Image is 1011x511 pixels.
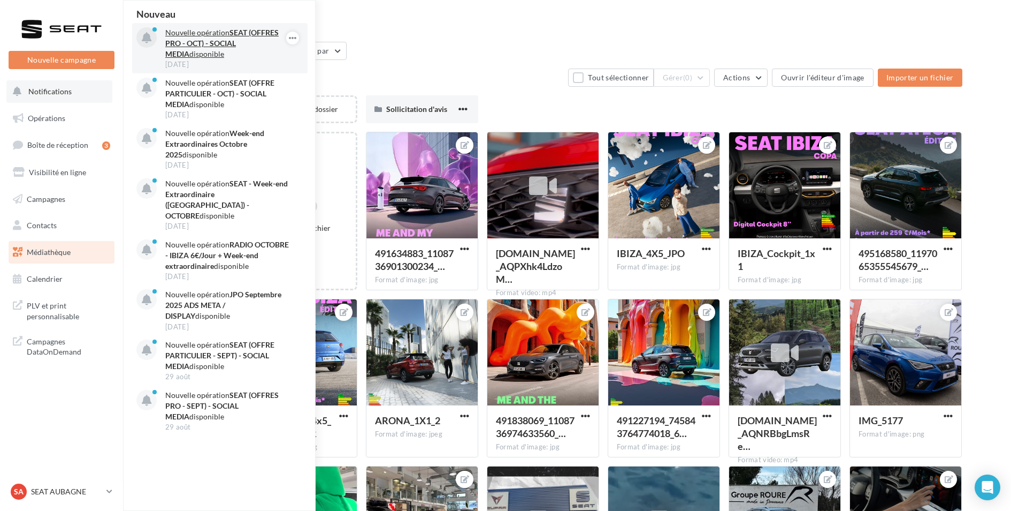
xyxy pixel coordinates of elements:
span: Notifications [28,87,72,96]
a: Visibilité en ligne [6,161,117,184]
a: Boîte de réception3 [6,133,117,156]
button: Importer un fichier [878,69,962,87]
div: Médiathèque [136,17,998,33]
span: Sollicitation d'avis [386,104,447,114]
span: Importer un fichier [886,73,954,82]
span: Médiathèque [27,247,71,257]
span: FDownloader.Net_AQPXhk4LdzoMs8ybghB9Ta5pm4gsEok-GJ6LecuT6sk4YslpZsp6UMaWKKtMTqmF5oeGxSFKEwfckO0Rd... [496,247,575,285]
span: (0) [683,73,692,82]
a: Opérations [6,107,117,130]
a: Campagnes DataOnDemand [6,330,117,362]
div: Format d'image: jpg [617,442,711,452]
span: FDownloader.Net_AQNRBbgLmsReIOLbOhJhn8oiOZvBwT8YHWPIeGv1TgiMzCMD3QHhJS2KUIJnbThzc3rzRjjRddmys3MXp... [738,415,817,452]
span: 491838069_1108736974633560_1271069261319936361_n [496,415,575,439]
div: Format d'image: jpg [496,442,590,452]
span: Opérations [28,114,65,123]
div: Open Intercom Messenger [975,475,1000,500]
div: Format d'image: jpg [375,275,469,285]
span: IMG_5177 [859,415,903,426]
div: Format d'image: jpg [617,262,711,272]
span: IBIZA_4X5_JPO [617,247,685,259]
a: Médiathèque [6,241,117,264]
button: Actions [714,69,768,87]
button: Notifications [6,80,112,103]
button: Gérer(0) [654,69,710,87]
span: PLV et print personnalisable [27,298,110,321]
span: Campagnes DataOnDemand [27,334,110,357]
a: Campagnes [6,188,117,211]
div: Format d'image: jpeg [375,430,469,439]
p: SEAT AUBAGNE [31,486,102,497]
span: 495168580_1197065355545679_7923144822706061744_n [859,247,937,272]
span: Actions [723,73,750,82]
div: Format video: mp4 [738,455,832,465]
a: Contacts [6,214,117,237]
span: Visibilité en ligne [29,168,86,177]
div: Format video: mp4 [496,288,590,298]
span: ARONA_1X1_2 [375,415,440,426]
span: Campagnes [27,194,65,203]
button: Tout sélectionner [568,69,654,87]
div: 3 [102,141,110,150]
span: Boîte de réception [27,140,88,149]
a: Calendrier [6,268,117,290]
span: IBIZA_Cockpit_1x1 [738,247,815,272]
span: Contacts [27,221,57,230]
span: 491227194_745843764774018_6360732461740083054_n [617,415,695,439]
div: Format d'image: png [859,430,953,439]
a: SA SEAT AUBAGNE [9,482,114,502]
div: Format d'image: jpg [859,275,953,285]
span: Calendrier [27,274,63,283]
button: Nouvelle campagne [9,51,114,69]
a: PLV et print personnalisable [6,294,117,326]
button: Ouvrir l'éditeur d'image [772,69,873,87]
span: 491634883_1108736901300234_3582515613254349742_n [375,247,454,272]
div: Format d'image: jpg [738,275,832,285]
span: SA [14,486,24,497]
